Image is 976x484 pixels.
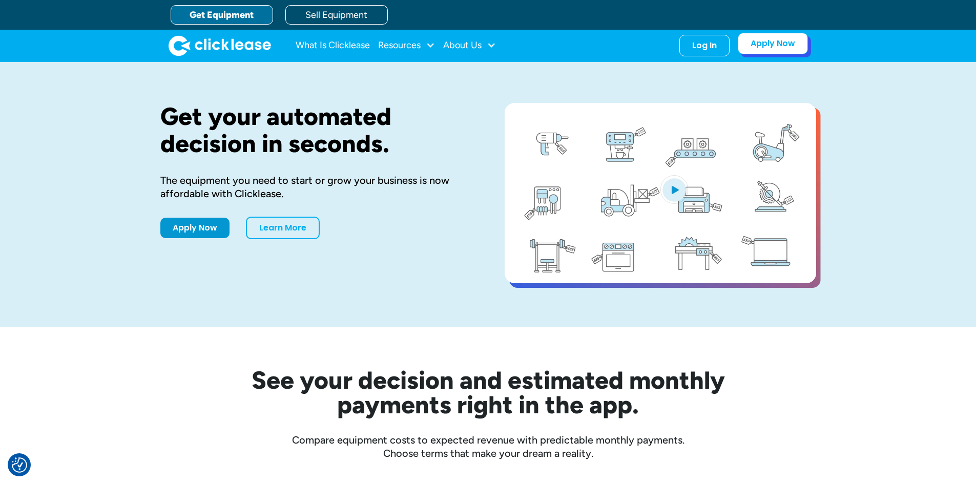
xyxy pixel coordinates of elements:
div: Log In [692,40,717,51]
h2: See your decision and estimated monthly payments right in the app. [201,368,775,417]
a: home [169,35,271,56]
a: open lightbox [505,103,816,283]
a: Get Equipment [171,5,273,25]
div: The equipment you need to start or grow your business is now affordable with Clicklease. [160,174,472,200]
button: Consent Preferences [12,457,27,473]
img: Blue play button logo on a light blue circular background [660,175,688,204]
a: Apply Now [738,33,808,54]
div: Compare equipment costs to expected revenue with predictable monthly payments. Choose terms that ... [160,433,816,460]
a: Learn More [246,217,320,239]
img: Clicklease logo [169,35,271,56]
a: Sell Equipment [285,5,388,25]
a: Apply Now [160,218,230,238]
h1: Get your automated decision in seconds. [160,103,472,157]
div: About Us [443,35,496,56]
div: Resources [378,35,435,56]
a: What Is Clicklease [296,35,370,56]
img: Revisit consent button [12,457,27,473]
